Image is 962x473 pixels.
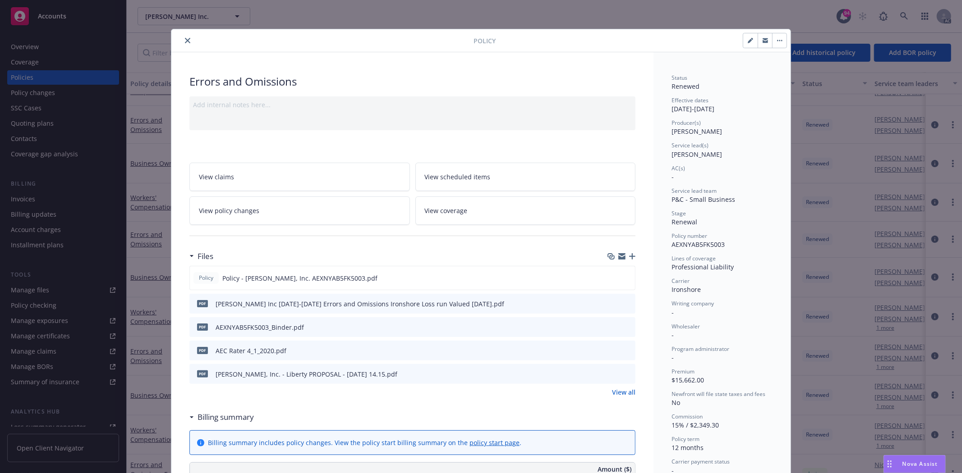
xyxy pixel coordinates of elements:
[197,370,208,377] span: pdf
[216,369,397,379] div: [PERSON_NAME], Inc. - Liberty PROPOSAL - [DATE] 14.15.pdf
[474,36,496,45] span: Policy
[672,413,703,420] span: Commission
[425,172,491,182] span: View scheduled items
[624,299,632,309] button: preview file
[672,74,687,82] span: Status
[216,323,304,332] div: AEXNYAB5FK5003_Binder.pdf
[672,300,714,307] span: Writing company
[198,250,213,262] h3: Files
[672,421,719,429] span: 15% / $2,349.30
[672,218,697,226] span: Renewal
[216,346,286,355] div: AEC Rater 4_1_2020.pdf
[672,285,701,294] span: Ironshore
[672,119,701,127] span: Producer(s)
[672,150,722,159] span: [PERSON_NAME]
[672,331,674,339] span: -
[884,455,895,473] div: Drag to move
[609,346,617,355] button: download file
[624,346,632,355] button: preview file
[609,369,617,379] button: download file
[415,163,636,191] a: View scheduled items
[197,300,208,307] span: pdf
[189,411,254,423] div: Billing summary
[189,74,635,89] div: Errors and Omissions
[222,273,377,283] span: Policy - [PERSON_NAME], Inc. AEXNYAB5FK5003.pdf
[672,127,722,136] span: [PERSON_NAME]
[672,173,674,181] span: -
[199,206,259,215] span: View policy changes
[672,376,704,384] span: $15,662.00
[216,299,504,309] div: [PERSON_NAME] Inc [DATE]-[DATE] Errors and Omissions Ironshore Loss run Valued [DATE].pdf
[672,390,765,398] span: Newfront will file state taxes and fees
[672,277,690,285] span: Carrier
[672,255,716,262] span: Lines of coverage
[672,323,700,330] span: Wholesaler
[197,323,208,330] span: pdf
[672,263,734,271] span: Professional Liability
[208,438,521,447] div: Billing summary includes policy changes. View the policy start billing summary on the .
[884,455,946,473] button: Nova Assist
[672,308,674,317] span: -
[672,345,729,353] span: Program administrator
[902,460,938,468] span: Nova Assist
[197,274,215,282] span: Policy
[193,100,632,109] div: Add internal notes here...
[189,250,213,262] div: Files
[672,141,709,149] span: Service lead(s)
[612,387,635,397] a: View all
[415,196,636,225] a: View coverage
[672,195,735,204] span: P&C - Small Business
[469,438,520,447] a: policy start page
[425,206,468,215] span: View coverage
[672,353,674,362] span: -
[182,35,193,46] button: close
[672,82,700,91] span: Renewed
[189,163,410,191] a: View claims
[672,368,695,375] span: Premium
[672,187,717,195] span: Service lead team
[609,273,616,283] button: download file
[672,96,709,104] span: Effective dates
[198,411,254,423] h3: Billing summary
[609,323,617,332] button: download file
[609,299,617,309] button: download file
[197,347,208,354] span: pdf
[672,209,686,217] span: Stage
[199,172,234,182] span: View claims
[624,369,632,379] button: preview file
[672,240,725,249] span: AEXNYAB5FK5003
[672,435,700,443] span: Policy term
[672,164,685,172] span: AC(s)
[672,443,704,452] span: 12 months
[623,273,631,283] button: preview file
[672,232,707,240] span: Policy number
[672,398,680,407] span: No
[624,323,632,332] button: preview file
[672,458,730,465] span: Carrier payment status
[672,96,773,114] div: [DATE] - [DATE]
[189,196,410,225] a: View policy changes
